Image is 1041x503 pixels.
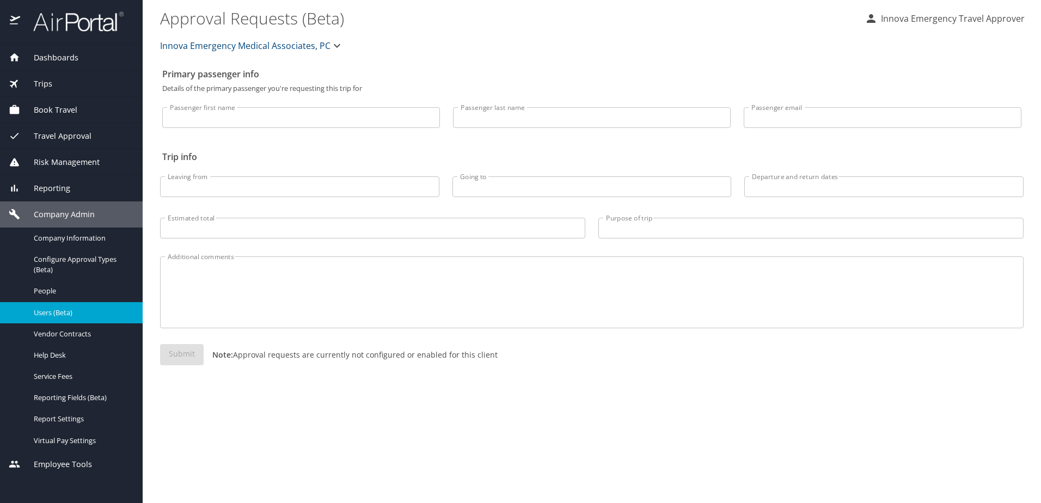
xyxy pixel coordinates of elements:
[34,414,130,424] span: Report Settings
[20,78,52,90] span: Trips
[860,9,1029,28] button: Innova Emergency Travel Approver
[21,11,124,32] img: airportal-logo.png
[34,233,130,243] span: Company Information
[204,349,498,360] p: Approval requests are currently not configured or enabled for this client
[878,12,1025,25] p: Innova Emergency Travel Approver
[10,11,21,32] img: icon-airportal.png
[34,286,130,296] span: People
[20,52,78,64] span: Dashboards
[162,65,1021,83] h2: Primary passenger info
[34,329,130,339] span: Vendor Contracts
[34,308,130,318] span: Users (Beta)
[162,85,1021,92] p: Details of the primary passenger you're requesting this trip for
[160,38,330,53] span: Innova Emergency Medical Associates, PC
[162,148,1021,165] h2: Trip info
[34,371,130,382] span: Service Fees
[20,104,77,116] span: Book Travel
[34,254,130,275] span: Configure Approval Types (Beta)
[156,35,348,57] button: Innova Emergency Medical Associates, PC
[20,156,100,168] span: Risk Management
[20,458,92,470] span: Employee Tools
[34,350,130,360] span: Help Desk
[20,130,91,142] span: Travel Approval
[20,208,95,220] span: Company Admin
[34,435,130,446] span: Virtual Pay Settings
[212,349,233,360] strong: Note:
[34,392,130,403] span: Reporting Fields (Beta)
[160,1,856,35] h1: Approval Requests (Beta)
[20,182,70,194] span: Reporting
